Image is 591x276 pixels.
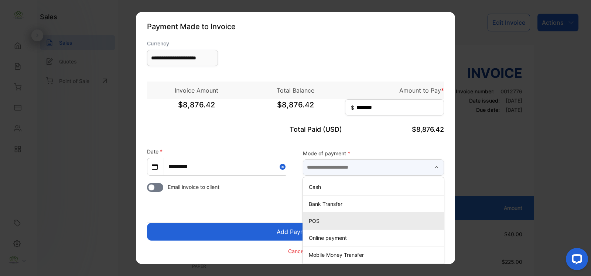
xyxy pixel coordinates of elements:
p: Payment Made to Invoice [147,21,444,32]
button: Add Payment [147,223,444,241]
button: Close [280,158,288,175]
span: $ [351,104,354,111]
p: Mobile Money Transfer [309,251,441,258]
p: Bank Transfer [309,200,441,207]
label: Mode of payment [303,149,444,157]
p: POS [309,217,441,224]
p: Amount to Pay [345,86,444,95]
span: Email invoice to client [168,183,219,191]
p: Online payment [309,234,441,241]
iframe: LiveChat chat widget [560,245,591,276]
p: Invoice Amount [147,86,246,95]
span: $8,876.42 [246,99,345,118]
p: Total Paid (USD) [246,124,345,134]
p: Cash [309,183,441,190]
span: $8,876.42 [147,99,246,118]
label: Currency [147,39,218,47]
span: $8,876.42 [412,125,444,133]
p: Cancel [288,247,305,255]
label: Date [147,148,163,155]
p: Total Balance [246,86,345,95]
